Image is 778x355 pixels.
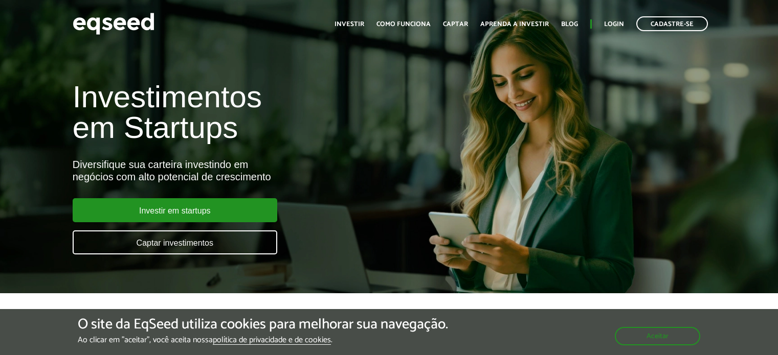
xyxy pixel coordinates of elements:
a: Captar investimentos [73,230,277,254]
a: política de privacidade e de cookies [213,336,331,345]
a: Blog [561,21,578,28]
a: Cadastre-se [636,16,708,31]
a: Como funciona [376,21,431,28]
button: Aceitar [615,327,700,345]
img: EqSeed [73,10,154,37]
a: Investir em startups [73,198,277,222]
div: Diversifique sua carteira investindo em negócios com alto potencial de crescimento [73,158,447,183]
a: Login [604,21,624,28]
h1: Investimentos em Startups [73,82,447,143]
p: Ao clicar em "aceitar", você aceita nossa . [78,335,448,345]
a: Captar [443,21,468,28]
a: Aprenda a investir [480,21,549,28]
a: Investir [335,21,364,28]
h5: O site da EqSeed utiliza cookies para melhorar sua navegação. [78,317,448,333]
